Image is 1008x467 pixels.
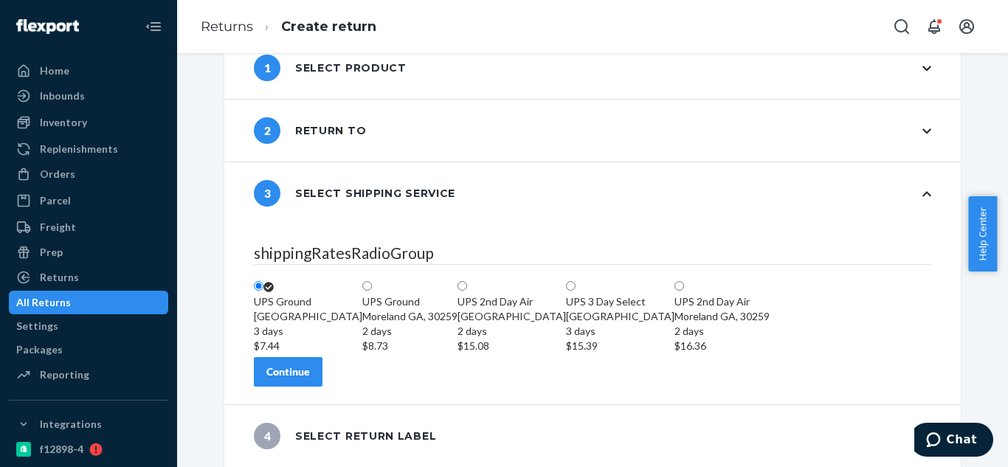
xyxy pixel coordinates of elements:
a: Reporting [9,363,168,387]
div: UPS 2nd Day Air [674,294,770,309]
a: f12898-4 [9,437,168,461]
span: 1 [254,55,280,81]
div: Integrations [40,417,102,432]
span: 3 [254,180,280,207]
div: 3 days [254,324,362,339]
div: 3 days [566,324,674,339]
div: [GEOGRAPHIC_DATA] [458,309,566,353]
iframe: Opens a widget where you can chat to one of our agents [914,423,993,460]
div: UPS Ground [362,294,458,309]
div: 2 days [362,324,458,339]
div: $15.08 [458,339,566,353]
button: Open Search Box [887,12,916,41]
img: Flexport logo [16,19,79,34]
div: Moreland GA, 30259 [674,309,770,353]
button: Open account menu [952,12,981,41]
div: Inventory [40,115,87,130]
span: 2 [254,117,280,144]
div: $8.73 [362,339,458,353]
button: Integrations [9,412,168,436]
div: Reporting [40,367,89,382]
input: UPS 2nd Day Air[GEOGRAPHIC_DATA]2 days$15.08 [458,281,467,291]
div: Replenishments [40,142,118,156]
div: $16.36 [674,339,770,353]
div: Moreland GA, 30259 [362,309,458,353]
a: Inventory [9,111,168,134]
button: Help Center [968,196,997,271]
div: Return to [254,117,366,144]
a: Home [9,59,168,83]
a: Prep [9,241,168,264]
a: Freight [9,215,168,239]
input: UPS GroundMoreland GA, 302592 days$8.73 [362,281,372,291]
div: [GEOGRAPHIC_DATA] [566,309,674,353]
a: All Returns [9,291,168,314]
div: $15.39 [566,339,674,353]
ol: breadcrumbs [189,5,388,49]
div: UPS 3 Day Select [566,294,674,309]
a: Inbounds [9,84,168,108]
div: Continue [266,364,310,379]
div: Select product [254,55,407,81]
a: Orders [9,162,168,186]
div: All Returns [16,295,71,310]
div: Freight [40,220,76,235]
div: 2 days [458,324,566,339]
a: Parcel [9,189,168,212]
div: $7.44 [254,339,362,353]
a: Create return [281,18,376,35]
input: UPS 2nd Day AirMoreland GA, 302592 days$16.36 [674,281,684,291]
button: Open notifications [919,12,949,41]
input: UPS Ground[GEOGRAPHIC_DATA]3 days$7.44 [254,281,263,291]
div: 2 days [674,324,770,339]
div: Returns [40,270,79,285]
div: Inbounds [40,89,85,103]
a: Returns [9,266,168,289]
a: Packages [9,338,168,362]
div: Select return label [254,423,436,449]
legend: shippingRatesRadioGroup [254,242,931,265]
div: Packages [16,342,63,357]
div: Settings [16,319,58,333]
input: UPS 3 Day Select[GEOGRAPHIC_DATA]3 days$15.39 [566,281,576,291]
button: Close Navigation [139,12,168,41]
a: Settings [9,314,168,338]
div: Parcel [40,193,71,208]
a: Returns [201,18,253,35]
button: Continue [254,357,322,387]
div: UPS 2nd Day Air [458,294,566,309]
div: UPS Ground [254,294,362,309]
div: Prep [40,245,63,260]
div: [GEOGRAPHIC_DATA] [254,309,362,353]
a: Replenishments [9,137,168,161]
span: 4 [254,423,280,449]
div: Select shipping service [254,180,455,207]
div: Orders [40,167,75,181]
div: Home [40,63,69,78]
div: f12898-4 [40,442,83,457]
